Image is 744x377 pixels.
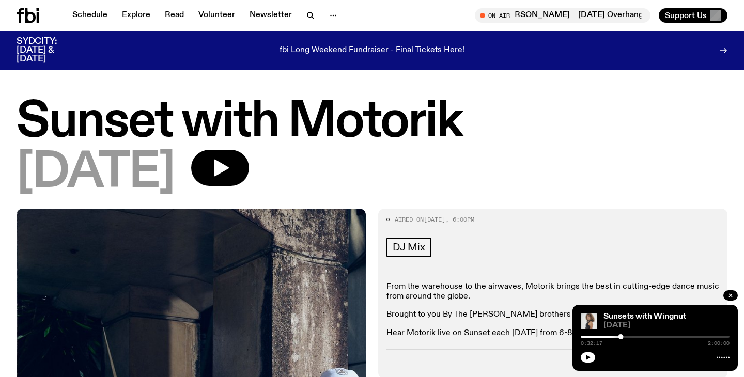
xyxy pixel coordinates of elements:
[581,313,597,329] img: Tangela looks past her left shoulder into the camera with an inquisitive look. She is wearing a s...
[581,341,602,346] span: 0:32:17
[116,8,157,23] a: Explore
[17,99,727,146] h1: Sunset with Motorik
[17,37,83,64] h3: SYDCITY: [DATE] & [DATE]
[603,322,730,329] span: [DATE]
[386,282,719,302] p: From the warehouse to the airwaves, Motorik brings the best in cutting-edge dance music from arou...
[708,341,730,346] span: 2:00:00
[192,8,241,23] a: Volunteer
[66,8,114,23] a: Schedule
[243,8,298,23] a: Newsletter
[17,150,175,196] span: [DATE]
[395,215,424,224] span: Aired on
[665,11,707,20] span: Support Us
[659,8,727,23] button: Support Us
[445,215,474,224] span: , 6:00pm
[280,46,464,55] p: fbi Long Weekend Fundraiser - Final Tickets Here!
[386,238,431,257] a: DJ Mix
[424,215,445,224] span: [DATE]
[393,242,425,253] span: DJ Mix
[603,312,686,321] a: Sunsets with Wingnut
[475,8,650,23] button: On Air[DATE] Overhang with [PERSON_NAME][DATE] Overhang with [PERSON_NAME]
[159,8,190,23] a: Read
[386,310,719,320] p: Brought to you By The [PERSON_NAME] brothers and [PERSON_NAME]
[386,328,719,338] p: Hear Motorik live on Sunset each [DATE] from 6-8pm.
